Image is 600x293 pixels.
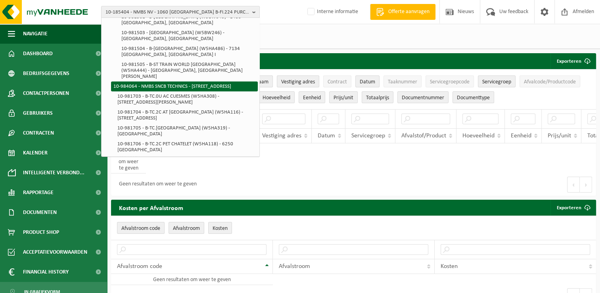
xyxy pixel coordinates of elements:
[23,64,69,83] span: Bedrijfsgegevens
[23,123,54,143] span: Contracten
[119,44,258,60] li: 10-981504 - B-[GEOGRAPHIC_DATA] (W5HA486) - 7134 [GEOGRAPHIC_DATA], [GEOGRAPHIC_DATA] I
[115,91,258,107] li: 10-981703 - B-TC.0U AC CUESMES (W5HA308) - [STREET_ADDRESS][PERSON_NAME]
[23,103,53,123] span: Gebruikers
[328,79,347,85] span: Contract
[388,79,417,85] span: Taaknummer
[23,83,69,103] span: Contactpersonen
[105,6,249,18] span: 10-185404 - NMBS NV - 1060 [GEOGRAPHIC_DATA] B-FI.224 PURCHASE ACCOUTING 56
[208,222,232,234] button: KostenKosten: Activate to sort
[115,123,258,139] li: 10-981705 - B-TC.[GEOGRAPHIC_DATA] (W5HA319) - [GEOGRAPHIC_DATA]
[362,91,393,103] button: TotaalprijsTotaalprijs: Activate to sort
[355,75,380,87] button: DatumDatum: Activate to sort
[548,133,571,139] span: Prijs/unit
[397,91,449,103] button: DocumentnummerDocumentnummer: Activate to sort
[119,12,258,28] li: 10-981501 - B-[GEOGRAPHIC_DATA] (W5BW343) - 1480 [GEOGRAPHIC_DATA], [GEOGRAPHIC_DATA]
[23,163,84,183] span: Intelligente verbond...
[111,81,258,91] li: 10-984064 - NMBS SNCB TECHNICS - [STREET_ADDRESS]
[111,200,191,216] h2: Kosten per Afvalstroom
[478,75,516,87] button: ServicegroepServicegroep: Activate to sort
[258,91,295,103] button: HoeveelheidHoeveelheid: Activate to sort
[580,177,592,193] button: Next
[23,44,53,64] span: Dashboard
[119,28,258,44] li: 10-981503 - [GEOGRAPHIC_DATA] (W5BW246) - [GEOGRAPHIC_DATA], [GEOGRAPHIC_DATA]
[111,274,273,285] td: Geen resultaten om weer te geven
[402,95,444,101] span: Documentnummer
[281,79,315,85] span: Vestiging adres
[366,95,389,101] span: Totaalprijs
[524,79,576,85] span: Afvalcode/Productcode
[119,60,258,81] li: 10-981505 - B-ST TRAIN WORLD [GEOGRAPHIC_DATA] (W5HA444) - [GEOGRAPHIC_DATA], [GEOGRAPHIC_DATA][P...
[401,133,446,139] span: Afvalstof/Product
[351,133,385,139] span: Servicegroep
[360,79,375,85] span: Datum
[213,226,228,231] span: Kosten
[303,95,321,101] span: Eenheid
[519,75,580,87] button: Afvalcode/ProductcodeAfvalcode/Productcode: Activate to sort
[567,177,580,193] button: Previous
[386,8,431,16] span: Offerte aanvragen
[101,6,260,18] button: 10-185404 - NMBS NV - 1060 [GEOGRAPHIC_DATA] B-FI.224 PURCHASE ACCOUTING 56
[169,222,204,234] button: AfvalstroomAfvalstroom: Activate to sort
[117,222,165,234] button: Afvalstroom codeAfvalstroom code: Activate to invert sorting
[441,263,458,270] span: Kosten
[329,91,358,103] button: Prijs/unitPrijs/unit: Activate to sort
[111,143,146,173] td: Geen resultaten om weer te geven
[263,95,290,101] span: Hoeveelheid
[23,183,54,202] span: Rapportage
[115,177,197,192] div: Geen resultaten om weer te geven
[23,24,48,44] span: Navigatie
[277,75,319,87] button: Vestiging adresVestiging adres: Activate to sort
[550,200,595,216] a: Exporteren
[457,95,490,101] span: Documenttype
[550,53,595,69] button: Exporteren
[482,79,511,85] span: Servicegroep
[383,75,422,87] button: TaaknummerTaaknummer: Activate to sort
[279,263,310,270] span: Afvalstroom
[23,202,57,222] span: Documenten
[23,262,69,282] span: Financial History
[334,95,353,101] span: Prijs/unit
[323,75,351,87] button: ContractContract: Activate to sort
[299,91,325,103] button: EenheidEenheid: Activate to sort
[306,6,358,18] label: Interne informatie
[23,222,59,242] span: Product Shop
[511,133,531,139] span: Eenheid
[121,226,160,231] span: Afvalstroom code
[115,107,258,123] li: 10-981704 - B-TC.2C AT [GEOGRAPHIC_DATA] (W5HA116) - [STREET_ADDRESS]
[370,4,435,20] a: Offerte aanvragen
[426,75,474,87] button: ServicegroepcodeServicegroepcode: Activate to sort
[462,133,495,139] span: Hoeveelheid
[318,133,335,139] span: Datum
[452,91,494,103] button: DocumenttypeDocumenttype: Activate to sort
[262,133,301,139] span: Vestiging adres
[115,139,258,155] li: 10-981706 - B-TC.2C PET CHATELET (W5HA118) - 6250 [GEOGRAPHIC_DATA]
[430,79,470,85] span: Servicegroepcode
[23,242,87,262] span: Acceptatievoorwaarden
[117,263,162,270] span: Afvalstroom code
[173,226,200,231] span: Afvalstroom
[23,143,48,163] span: Kalender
